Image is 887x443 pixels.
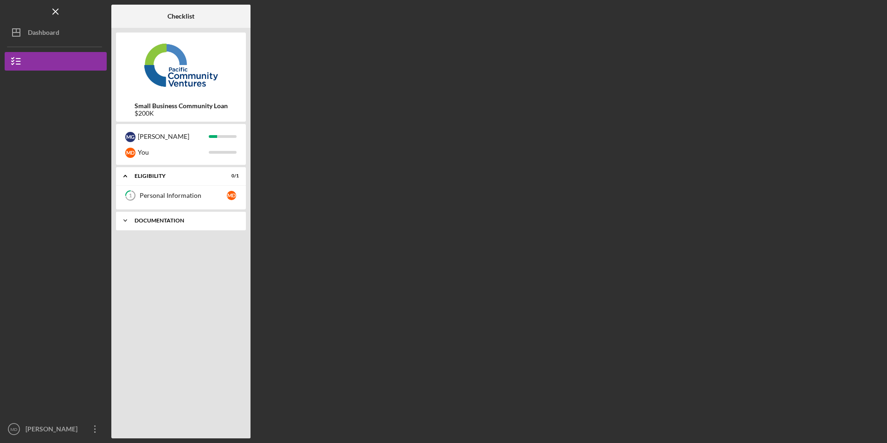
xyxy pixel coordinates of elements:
b: Checklist [167,13,194,20]
a: 1Personal InformationMD [121,186,241,205]
div: Documentation [135,218,234,223]
img: Product logo [116,37,246,93]
b: Small Business Community Loan [135,102,228,110]
div: M D [125,148,135,158]
div: 0 / 1 [222,173,239,179]
text: MD [11,427,18,432]
div: Personal Information [140,192,227,199]
div: M G [125,132,135,142]
button: MD[PERSON_NAME] [5,420,107,438]
div: You [138,144,209,160]
div: M D [227,191,236,200]
div: [PERSON_NAME] [138,129,209,144]
button: Dashboard [5,23,107,42]
div: $200K [135,110,228,117]
tspan: 1 [129,193,132,199]
div: Eligibility [135,173,216,179]
div: [PERSON_NAME] [23,420,84,441]
div: Dashboard [28,23,59,44]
